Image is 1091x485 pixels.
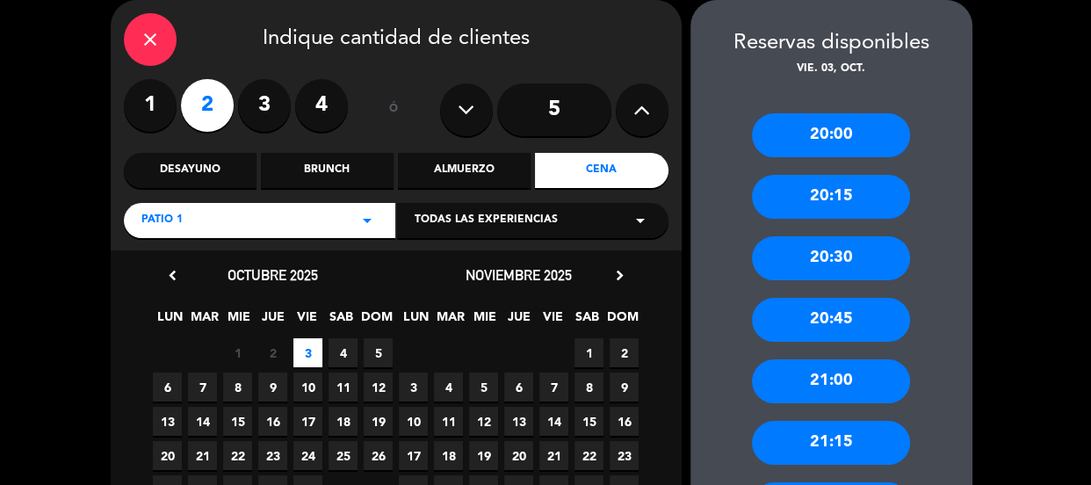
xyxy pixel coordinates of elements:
[607,307,636,336] span: DOM
[153,373,182,402] span: 6
[610,338,639,367] span: 2
[327,307,356,336] span: SAB
[357,210,378,231] i: arrow_drop_down
[752,359,910,403] div: 21:00
[611,266,629,285] i: chevron_right
[538,307,567,336] span: VIE
[293,407,322,436] span: 17
[434,407,463,436] span: 11
[610,373,639,402] span: 9
[434,373,463,402] span: 4
[398,153,531,188] div: Almuerzo
[399,441,428,470] span: 17
[364,407,393,436] span: 19
[434,441,463,470] span: 18
[293,373,322,402] span: 10
[365,79,423,141] div: ó
[153,441,182,470] span: 20
[223,441,252,470] span: 22
[469,373,498,402] span: 5
[188,373,217,402] span: 7
[295,79,348,132] label: 4
[364,338,393,367] span: 5
[415,212,558,229] span: Todas las experiencias
[539,407,568,436] span: 14
[399,373,428,402] span: 3
[153,407,182,436] span: 13
[361,307,390,336] span: DOM
[140,29,161,50] i: close
[539,441,568,470] span: 21
[574,441,603,470] span: 22
[258,441,287,470] span: 23
[223,338,252,367] span: 1
[329,373,358,402] span: 11
[258,407,287,436] span: 16
[469,407,498,436] span: 12
[190,307,219,336] span: MAR
[504,407,533,436] span: 13
[163,266,182,285] i: chevron_left
[155,307,184,336] span: LUN
[610,407,639,436] span: 16
[124,79,177,132] label: 1
[690,61,972,78] div: vie. 03, oct.
[141,212,183,229] span: Patio 1
[630,210,651,231] i: arrow_drop_down
[293,307,322,336] span: VIE
[258,373,287,402] span: 9
[364,441,393,470] span: 26
[124,153,256,188] div: Desayuno
[401,307,430,336] span: LUN
[610,441,639,470] span: 23
[293,441,322,470] span: 24
[228,266,318,284] span: octubre 2025
[329,441,358,470] span: 25
[436,307,465,336] span: MAR
[258,307,287,336] span: JUE
[535,153,668,188] div: Cena
[223,373,252,402] span: 8
[399,407,428,436] span: 10
[752,298,910,342] div: 20:45
[329,338,358,367] span: 4
[188,441,217,470] span: 21
[752,113,910,157] div: 20:00
[181,79,234,132] label: 2
[224,307,253,336] span: MIE
[504,307,533,336] span: JUE
[364,373,393,402] span: 12
[690,26,972,61] div: Reservas disponibles
[752,175,910,219] div: 20:15
[539,373,568,402] span: 7
[293,338,322,367] span: 3
[329,407,358,436] span: 18
[470,307,499,336] span: MIE
[223,407,252,436] span: 15
[466,266,572,284] span: noviembre 2025
[504,441,533,470] span: 20
[124,13,668,66] div: Indique cantidad de clientes
[469,441,498,470] span: 19
[258,338,287,367] span: 2
[752,236,910,280] div: 20:30
[238,79,291,132] label: 3
[261,153,394,188] div: Brunch
[573,307,602,336] span: SAB
[752,421,910,465] div: 21:15
[188,407,217,436] span: 14
[574,373,603,402] span: 8
[574,338,603,367] span: 1
[574,407,603,436] span: 15
[504,373,533,402] span: 6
